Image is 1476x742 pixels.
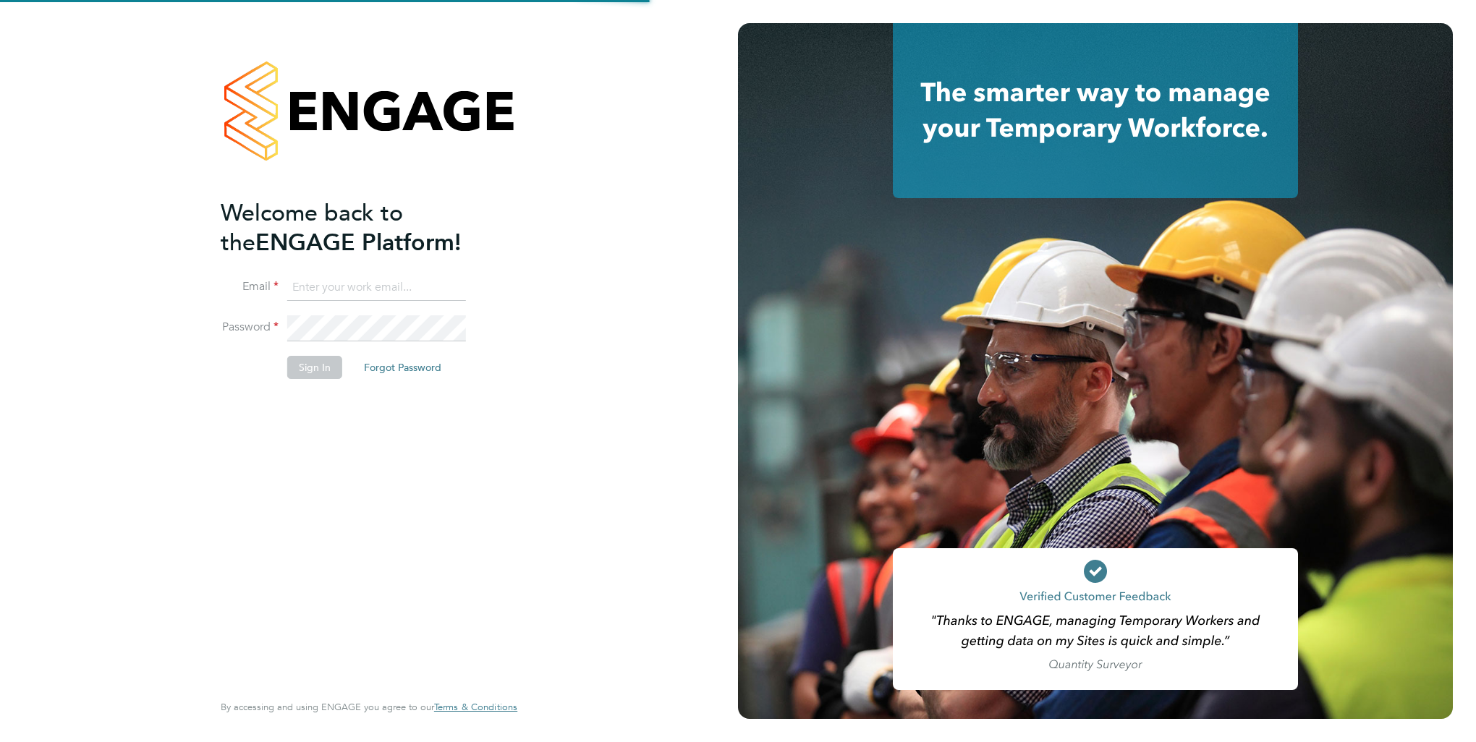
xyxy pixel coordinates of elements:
input: Enter your work email... [287,275,466,301]
label: Password [221,320,279,335]
span: Welcome back to the [221,199,403,257]
h2: ENGAGE Platform! [221,198,503,257]
button: Forgot Password [352,356,453,379]
button: Sign In [287,356,342,379]
span: Terms & Conditions [434,701,517,713]
label: Email [221,279,279,294]
a: Terms & Conditions [434,702,517,713]
span: By accessing and using ENGAGE you agree to our [221,701,517,713]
